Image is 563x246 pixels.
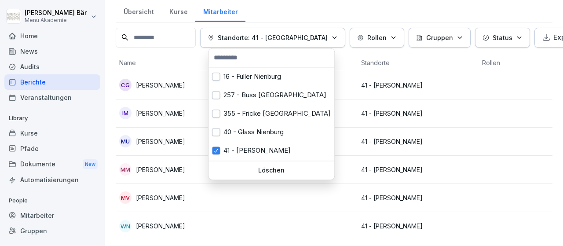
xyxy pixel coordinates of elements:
[208,67,334,86] div: 16 - Fuller Nienburg
[208,160,334,178] div: 422 - Amazon BRE4 Achim
[218,33,328,42] p: Standorte: 41 - [GEOGRAPHIC_DATA]
[208,123,334,141] div: 40 - Glass Nienburg
[212,166,331,174] p: Löschen
[208,141,334,160] div: 41 - [PERSON_NAME]
[426,33,453,42] p: Gruppen
[208,104,334,123] div: 355 - Fricke [GEOGRAPHIC_DATA]
[208,86,334,104] div: 257 - Buss [GEOGRAPHIC_DATA]
[367,33,387,42] p: Rollen
[493,33,512,42] p: Status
